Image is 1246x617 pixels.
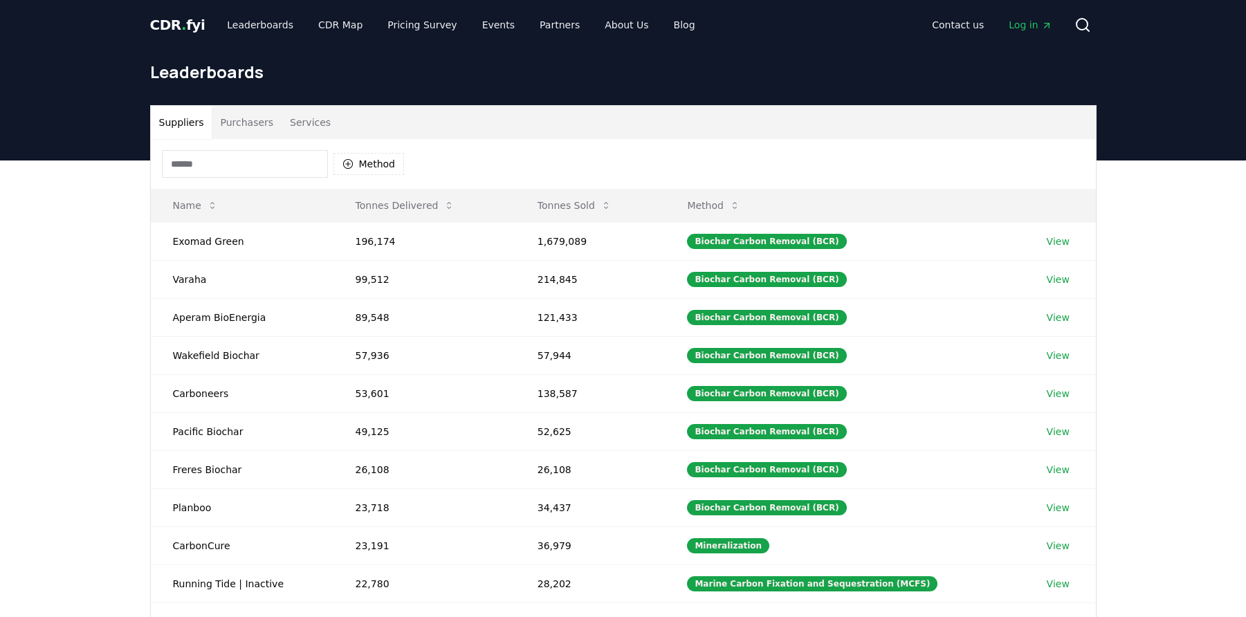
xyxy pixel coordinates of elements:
[998,12,1063,37] a: Log in
[687,500,846,515] div: Biochar Carbon Removal (BCR)
[333,336,515,374] td: 57,936
[333,222,515,260] td: 196,174
[687,272,846,287] div: Biochar Carbon Removal (BCR)
[1047,501,1070,515] a: View
[515,336,666,374] td: 57,944
[345,192,466,219] button: Tonnes Delivered
[151,488,333,526] td: Planboo
[1047,234,1070,248] a: View
[687,538,769,553] div: Mineralization
[151,222,333,260] td: Exomad Green
[1047,539,1070,553] a: View
[1047,577,1070,591] a: View
[1009,18,1052,32] span: Log in
[687,462,846,477] div: Biochar Carbon Removal (BCR)
[333,488,515,526] td: 23,718
[333,374,515,412] td: 53,601
[282,106,339,139] button: Services
[216,12,304,37] a: Leaderboards
[216,12,706,37] nav: Main
[151,412,333,450] td: Pacific Biochar
[333,153,405,175] button: Method
[687,424,846,439] div: Biochar Carbon Removal (BCR)
[663,12,706,37] a: Blog
[529,12,591,37] a: Partners
[594,12,659,37] a: About Us
[687,310,846,325] div: Biochar Carbon Removal (BCR)
[181,17,186,33] span: .
[307,12,374,37] a: CDR Map
[151,450,333,488] td: Freres Biochar
[150,17,205,33] span: CDR fyi
[150,15,205,35] a: CDR.fyi
[1047,463,1070,477] a: View
[676,192,751,219] button: Method
[515,374,666,412] td: 138,587
[333,564,515,602] td: 22,780
[151,374,333,412] td: Carboneers
[687,576,937,591] div: Marine Carbon Fixation and Sequestration (MCFS)
[1047,311,1070,324] a: View
[515,222,666,260] td: 1,679,089
[1047,273,1070,286] a: View
[151,298,333,336] td: Aperam BioEnergia
[921,12,1063,37] nav: Main
[1047,387,1070,400] a: View
[333,298,515,336] td: 89,548
[1047,425,1070,439] a: View
[376,12,468,37] a: Pricing Survey
[687,348,846,363] div: Biochar Carbon Removal (BCR)
[151,336,333,374] td: Wakefield Biochar
[151,106,212,139] button: Suppliers
[151,526,333,564] td: CarbonCure
[515,488,666,526] td: 34,437
[150,61,1097,83] h1: Leaderboards
[471,12,526,37] a: Events
[151,260,333,298] td: Varaha
[333,260,515,298] td: 99,512
[151,564,333,602] td: Running Tide | Inactive
[333,450,515,488] td: 26,108
[1047,349,1070,362] a: View
[162,192,229,219] button: Name
[515,260,666,298] td: 214,845
[212,106,282,139] button: Purchasers
[333,526,515,564] td: 23,191
[687,386,846,401] div: Biochar Carbon Removal (BCR)
[687,234,846,249] div: Biochar Carbon Removal (BCR)
[921,12,995,37] a: Contact us
[526,192,623,219] button: Tonnes Sold
[515,450,666,488] td: 26,108
[515,412,666,450] td: 52,625
[515,564,666,602] td: 28,202
[515,526,666,564] td: 36,979
[515,298,666,336] td: 121,433
[333,412,515,450] td: 49,125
